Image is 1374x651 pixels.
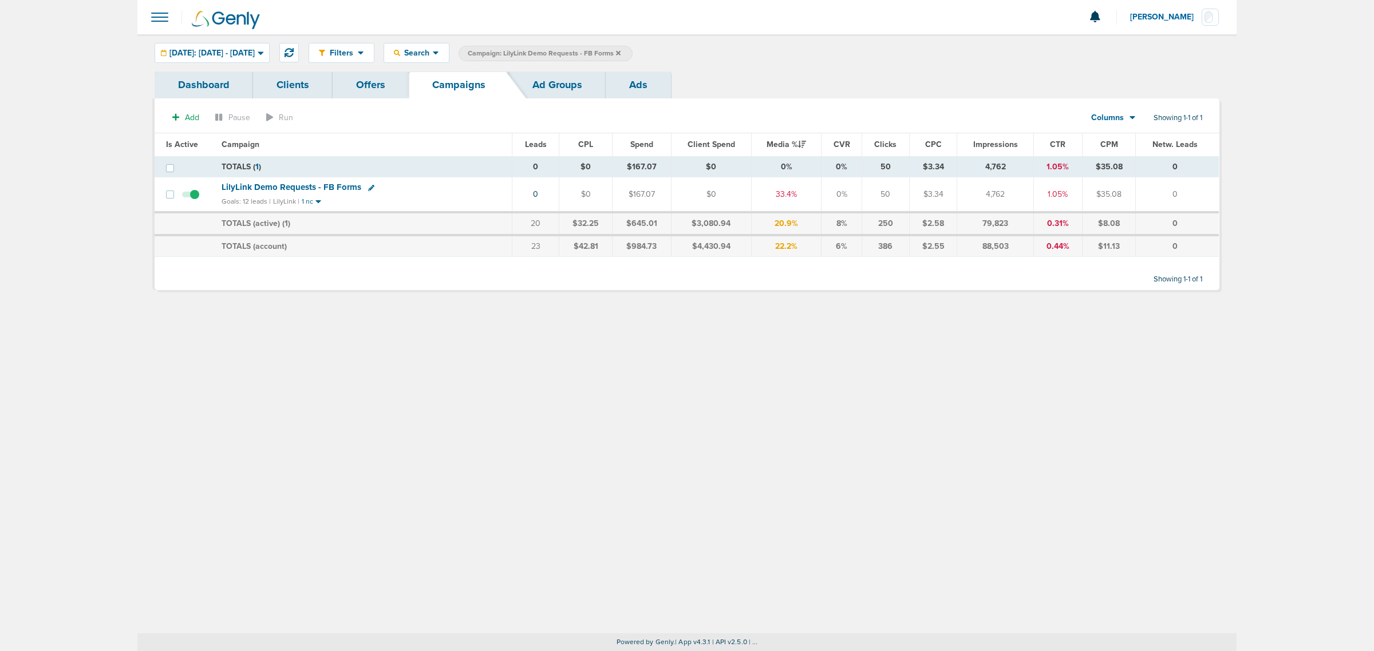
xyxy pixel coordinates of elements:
[862,235,909,257] td: 386
[1152,140,1198,149] span: Netw. Leads
[1136,156,1219,177] td: 0
[862,212,909,235] td: 250
[822,212,862,235] td: 8%
[333,72,409,98] a: Offers
[255,162,259,172] span: 1
[752,156,822,177] td: 0%
[512,235,559,257] td: 23
[1154,275,1202,284] span: Showing 1-1 of 1
[1136,177,1219,212] td: 0
[752,177,822,212] td: 33.4%
[533,189,538,199] a: 0
[671,156,752,177] td: $0
[1130,13,1202,21] span: [PERSON_NAME]
[559,212,612,235] td: $32.25
[606,72,671,98] a: Ads
[909,212,957,235] td: $2.58
[957,212,1034,235] td: 79,823
[925,140,942,149] span: CPC
[166,140,198,149] span: Is Active
[1136,235,1219,257] td: 0
[192,11,260,29] img: Genly
[215,156,512,177] td: TOTALS ( )
[215,235,512,257] td: TOTALS (account)
[1100,140,1118,149] span: CPM
[1136,212,1219,235] td: 0
[273,197,299,205] small: LilyLink |
[671,212,752,235] td: $3,080.94
[767,140,806,149] span: Media %
[862,156,909,177] td: 50
[169,49,255,57] span: [DATE]: [DATE] - [DATE]
[1034,235,1083,257] td: 0.44%
[909,235,957,257] td: $2.55
[512,212,559,235] td: 20
[1050,140,1065,149] span: CTR
[509,72,606,98] a: Ad Groups
[909,177,957,212] td: $3.34
[957,156,1034,177] td: 4,762
[688,140,735,149] span: Client Spend
[325,48,358,58] span: Filters
[1034,212,1083,235] td: 0.31%
[185,113,199,122] span: Add
[222,182,361,192] span: LilyLink Demo Requests - FB Forms
[512,156,559,177] td: 0
[559,156,612,177] td: $0
[302,197,313,206] small: 1 nc
[612,235,671,257] td: $984.73
[1034,156,1083,177] td: 1.05%
[671,235,752,257] td: $4,430.94
[630,140,653,149] span: Spend
[834,140,850,149] span: CVR
[749,638,758,646] span: | ...
[409,72,509,98] a: Campaigns
[1082,235,1136,257] td: $11.13
[137,638,1237,646] p: Powered by Genly.
[822,177,862,212] td: 0%
[1154,113,1202,123] span: Showing 1-1 of 1
[166,109,206,126] button: Add
[1082,212,1136,235] td: $8.08
[671,177,752,212] td: $0
[400,48,433,58] span: Search
[862,177,909,212] td: 50
[612,212,671,235] td: $645.01
[468,49,621,58] span: Campaign: LilyLink Demo Requests - FB Forms
[155,72,253,98] a: Dashboard
[675,638,710,646] span: | App v4.3.1
[874,140,897,149] span: Clicks
[1091,112,1124,124] span: Columns
[578,140,593,149] span: CPL
[957,177,1034,212] td: 4,762
[822,156,862,177] td: 0%
[215,212,512,235] td: TOTALS (active) ( )
[559,235,612,257] td: $42.81
[222,197,271,206] small: Goals: 12 leads |
[612,156,671,177] td: $167.07
[525,140,547,149] span: Leads
[712,638,747,646] span: | API v2.5.0
[957,235,1034,257] td: 88,503
[1082,177,1136,212] td: $35.08
[752,235,822,257] td: 22.2%
[559,177,612,212] td: $0
[612,177,671,212] td: $167.07
[222,140,259,149] span: Campaign
[752,212,822,235] td: 20.9%
[253,72,333,98] a: Clients
[822,235,862,257] td: 6%
[1082,156,1136,177] td: $35.08
[909,156,957,177] td: $3.34
[973,140,1018,149] span: Impressions
[1034,177,1083,212] td: 1.05%
[285,219,288,228] span: 1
